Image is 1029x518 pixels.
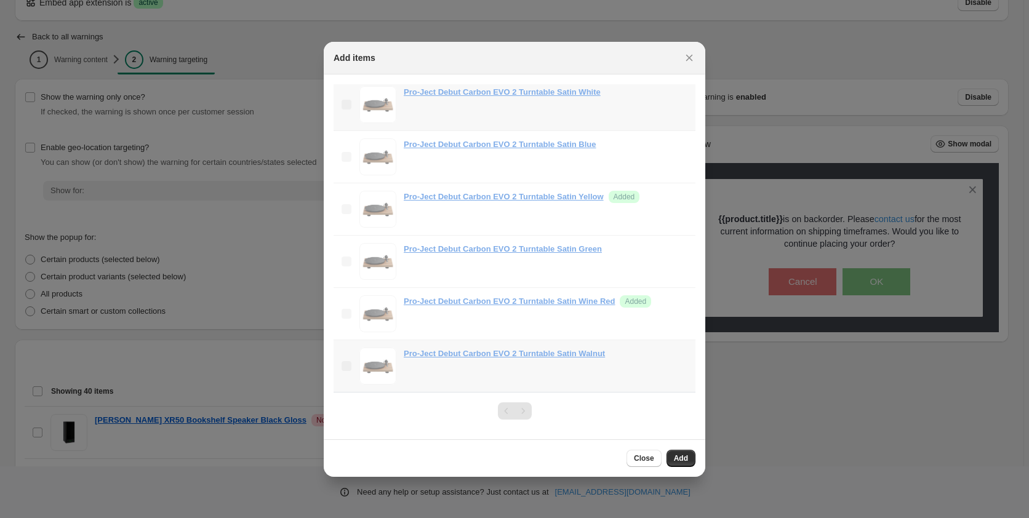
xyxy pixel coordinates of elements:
span: Add [674,453,688,463]
button: Close [627,450,662,467]
span: Close [634,453,654,463]
nav: Pagination [498,402,532,420]
h2: Add items [334,52,375,64]
button: Close [681,49,698,66]
button: Add [667,450,695,467]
